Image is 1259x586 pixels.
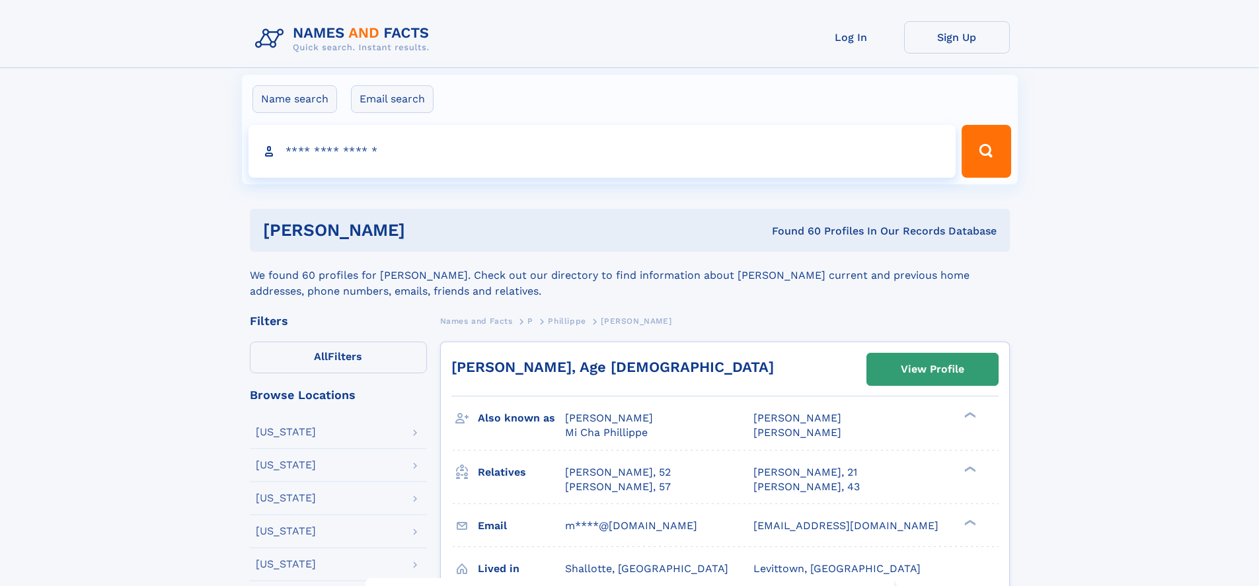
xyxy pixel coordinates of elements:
span: [PERSON_NAME] [565,412,653,424]
div: Found 60 Profiles In Our Records Database [588,224,997,238]
a: View Profile [867,353,998,385]
span: [EMAIL_ADDRESS][DOMAIN_NAME] [753,519,938,532]
a: [PERSON_NAME], 43 [753,480,860,494]
a: P [527,312,533,329]
label: Filters [250,342,427,373]
a: [PERSON_NAME], Age [DEMOGRAPHIC_DATA] [451,359,774,375]
span: All [314,350,328,363]
span: Levittown, [GEOGRAPHIC_DATA] [753,562,921,575]
div: [US_STATE] [256,493,316,503]
div: Browse Locations [250,389,427,401]
a: Names and Facts [440,312,513,329]
span: [PERSON_NAME] [601,316,671,326]
span: [PERSON_NAME] [753,426,841,439]
div: [US_STATE] [256,559,316,569]
div: [US_STATE] [256,526,316,536]
h3: Relatives [478,461,565,484]
span: P [527,316,533,326]
input: search input [248,125,956,178]
div: [US_STATE] [256,460,316,470]
span: Mi Cha Phillippe [565,426,648,439]
div: ❯ [961,518,977,527]
img: Logo Names and Facts [250,21,440,57]
button: Search Button [962,125,1011,178]
div: Filters [250,315,427,327]
div: ❯ [961,411,977,420]
div: We found 60 profiles for [PERSON_NAME]. Check out our directory to find information about [PERSON... [250,252,1010,299]
h3: Also known as [478,407,565,429]
label: Name search [252,85,337,113]
label: Email search [351,85,434,113]
a: Phillippe [548,312,586,329]
a: Log In [798,21,904,54]
a: [PERSON_NAME], 57 [565,480,671,494]
h1: [PERSON_NAME] [263,222,589,238]
a: Sign Up [904,21,1010,54]
h3: Lived in [478,558,565,580]
div: [US_STATE] [256,427,316,437]
span: Shallotte, [GEOGRAPHIC_DATA] [565,562,728,575]
h3: Email [478,515,565,537]
span: [PERSON_NAME] [753,412,841,424]
div: ❯ [961,464,977,473]
a: [PERSON_NAME], 52 [565,465,671,480]
a: [PERSON_NAME], 21 [753,465,857,480]
div: View Profile [901,354,964,385]
span: Phillippe [548,316,586,326]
